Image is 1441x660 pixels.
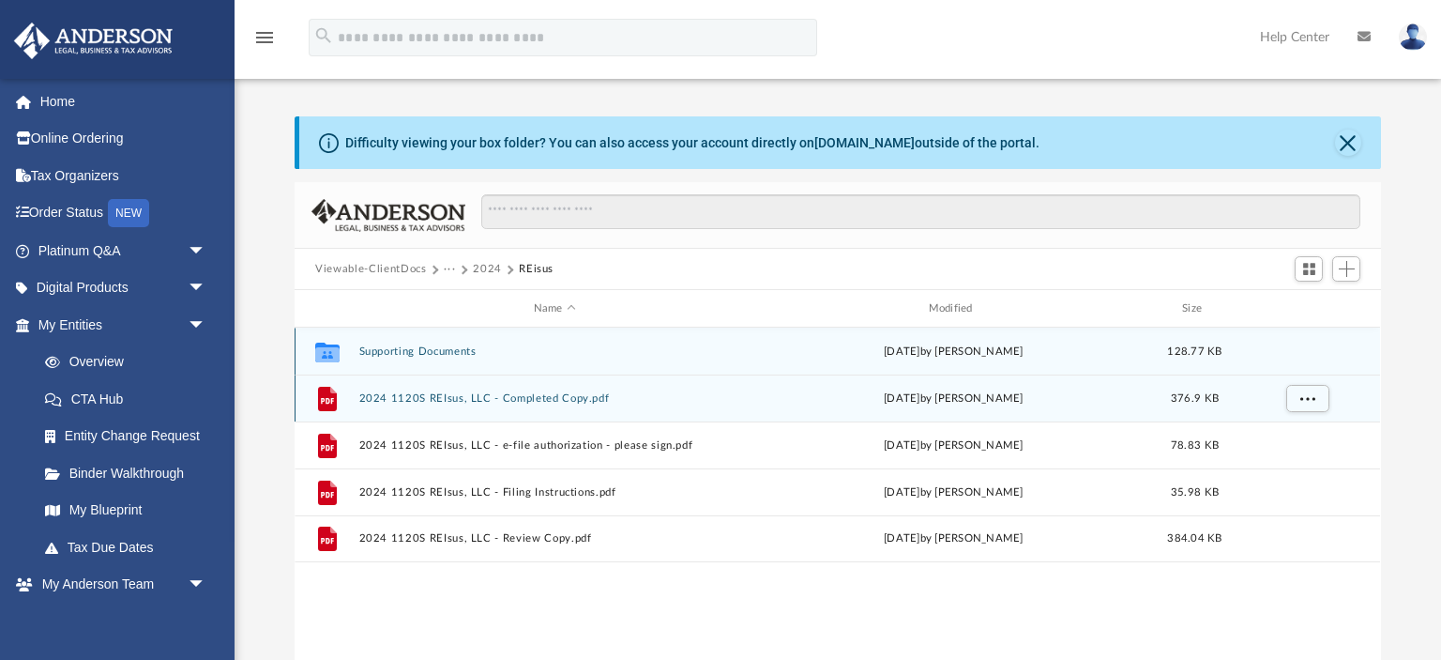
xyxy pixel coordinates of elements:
[26,380,235,418] a: CTA Hub
[13,306,235,344] a: My Entitiesarrow_drop_down
[26,492,225,530] a: My Blueprint
[758,300,1149,317] div: Modified
[1286,385,1329,413] button: More options
[359,532,751,545] button: 2024 1120S REIsus, LLC - Review Copy.pdf
[303,300,350,317] div: id
[253,26,276,49] i: menu
[1171,440,1219,451] span: 78.83 KB
[13,83,235,120] a: Home
[758,484,1149,501] div: [DATE] by [PERSON_NAME]
[359,486,751,499] button: 2024 1120S REIsus, LLC - Filing Instructions.pdf
[188,232,225,270] span: arrow_drop_down
[26,529,235,566] a: Tax Due Dates
[444,261,456,278] button: ···
[8,23,178,59] img: Anderson Advisors Platinum Portal
[358,300,750,317] div: Name
[758,344,1149,361] div: [DATE] by [PERSON_NAME]
[188,566,225,605] span: arrow_drop_down
[1171,393,1219,404] span: 376.9 KB
[519,261,554,278] button: REisus
[481,194,1360,230] input: Search files and folders
[13,120,235,158] a: Online Ordering
[313,25,334,46] i: search
[1241,300,1373,317] div: id
[253,36,276,49] a: menu
[13,157,235,194] a: Tax Organizers
[13,269,235,307] a: Digital Productsarrow_drop_down
[1171,487,1219,498] span: 35.98 KB
[26,344,235,381] a: Overview
[1168,533,1222,544] span: 384.04 KB
[188,306,225,345] span: arrow_drop_down
[359,392,751,405] button: 2024 1120S REIsus, LLC - Completed Copy.pdf
[473,261,502,278] button: 2024
[359,345,751,358] button: Supporting Documents
[26,418,235,455] a: Entity Change Request
[758,391,1149,407] div: [DATE] by [PERSON_NAME]
[758,437,1149,454] div: [DATE] by [PERSON_NAME]
[1168,346,1222,357] span: 128.77 KB
[13,194,235,233] a: Order StatusNEW
[188,269,225,308] span: arrow_drop_down
[13,232,235,269] a: Platinum Q&Aarrow_drop_down
[1335,130,1361,156] button: Close
[345,133,1039,153] div: Difficulty viewing your box folder? You can also access your account directly on outside of the p...
[814,135,915,150] a: [DOMAIN_NAME]
[1399,23,1427,51] img: User Pic
[108,199,149,227] div: NEW
[1158,300,1233,317] div: Size
[13,566,225,604] a: My Anderson Teamarrow_drop_down
[359,439,751,452] button: 2024 1120S REIsus, LLC - e-file authorization - please sign.pdf
[758,530,1149,547] div: [DATE] by [PERSON_NAME]
[1295,256,1323,283] button: Switch to Grid View
[315,261,426,278] button: Viewable-ClientDocs
[26,454,235,492] a: Binder Walkthrough
[1332,256,1360,283] button: Add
